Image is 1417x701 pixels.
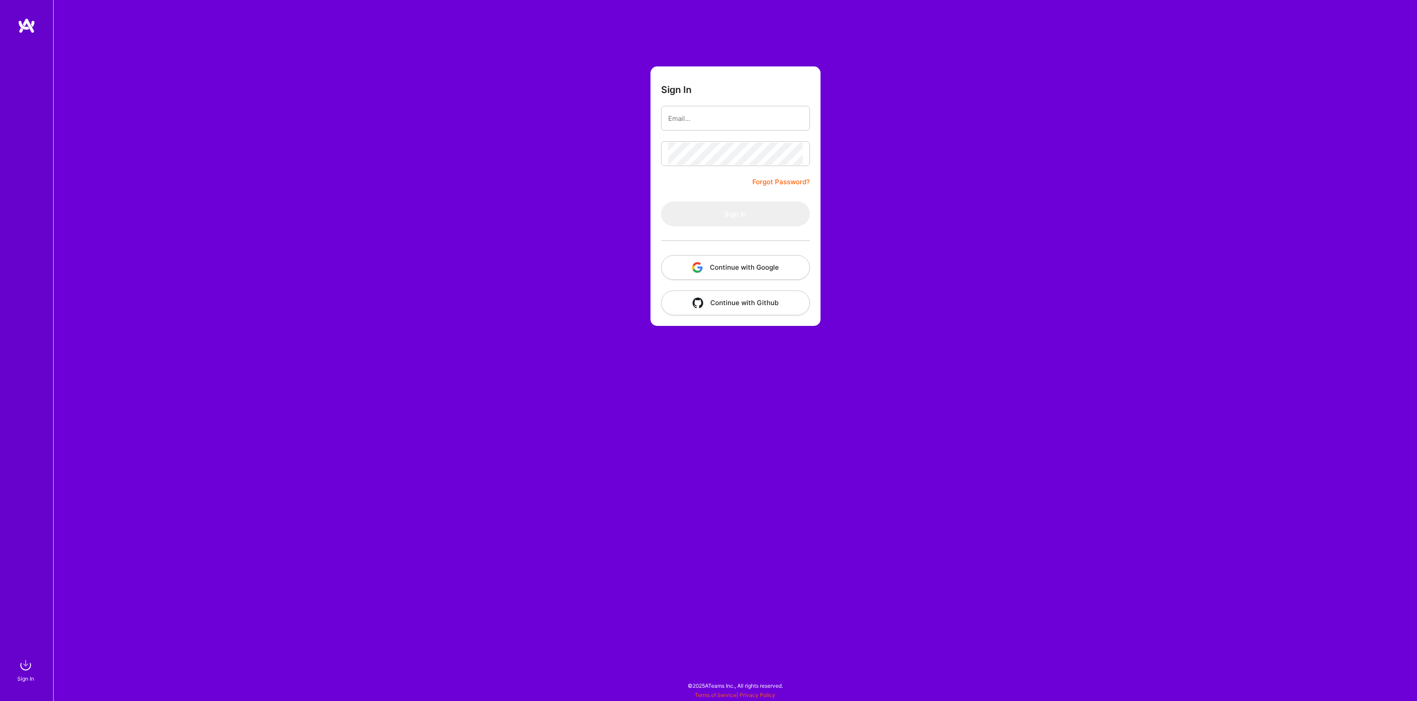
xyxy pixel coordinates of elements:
[695,692,736,698] a: Terms of Service
[661,84,692,95] h3: Sign In
[693,298,703,308] img: icon
[752,177,810,187] a: Forgot Password?
[18,18,35,34] img: logo
[692,262,703,273] img: icon
[17,656,35,674] img: sign in
[668,107,803,130] input: Email...
[739,692,775,698] a: Privacy Policy
[19,656,35,683] a: sign inSign In
[661,290,810,315] button: Continue with Github
[53,674,1417,697] div: © 2025 ATeams Inc., All rights reserved.
[661,255,810,280] button: Continue with Google
[17,674,34,683] div: Sign In
[661,201,810,226] button: Sign In
[695,692,775,698] span: |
